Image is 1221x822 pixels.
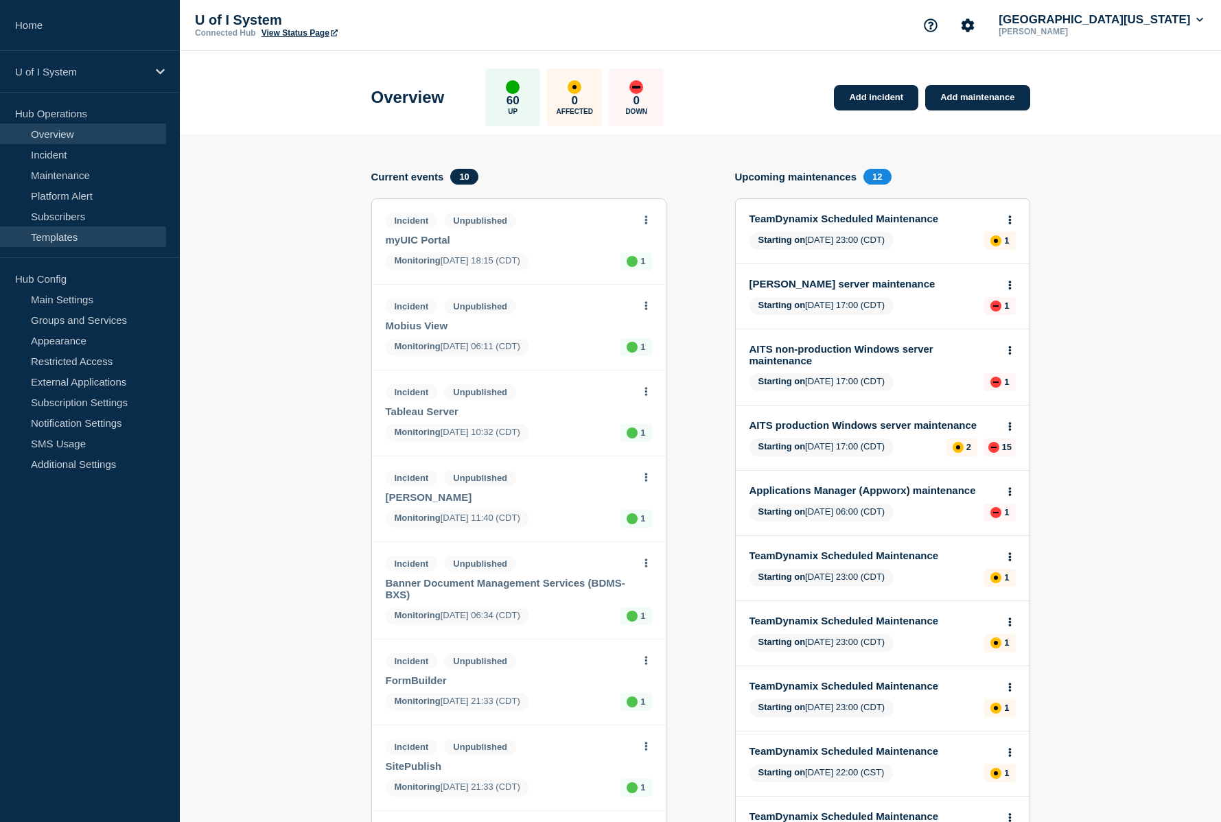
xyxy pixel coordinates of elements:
[444,556,516,572] span: Unpublished
[749,764,894,782] span: [DATE] 22:00 (CST)
[386,298,438,314] span: Incident
[627,513,638,524] div: up
[386,739,438,755] span: Incident
[749,278,997,290] a: [PERSON_NAME] server maintenance
[371,88,445,107] h1: Overview
[749,213,997,224] a: TeamDynamix Scheduled Maintenance
[749,615,997,626] a: TeamDynamix Scheduled Maintenance
[1004,377,1009,387] p: 1
[386,253,529,270] span: [DATE] 18:15 (CDT)
[395,513,441,523] span: Monitoring
[395,255,441,266] span: Monitoring
[1002,442,1012,452] p: 15
[395,341,441,351] span: Monitoring
[990,637,1001,648] div: affected
[1004,235,1009,246] p: 1
[749,343,997,366] a: AITS non-production Windows server maintenance
[749,745,997,757] a: TeamDynamix Scheduled Maintenance
[640,782,645,792] p: 1
[568,80,581,94] div: affected
[749,569,894,587] span: [DATE] 23:00 (CDT)
[640,513,645,524] p: 1
[758,637,806,647] span: Starting on
[627,342,638,353] div: up
[625,108,647,115] p: Down
[749,680,997,692] a: TeamDynamix Scheduled Maintenance
[640,342,645,352] p: 1
[863,169,891,185] span: 12
[386,406,633,417] a: Tableau Server
[749,504,894,521] span: [DATE] 06:00 (CDT)
[1004,507,1009,517] p: 1
[506,80,520,94] div: up
[444,653,516,669] span: Unpublished
[925,85,1030,110] a: Add maintenance
[990,703,1001,714] div: affected
[371,171,444,183] h4: Current events
[990,301,1001,312] div: down
[444,384,516,400] span: Unpublished
[749,699,894,717] span: [DATE] 23:00 (CDT)
[386,491,633,503] a: [PERSON_NAME]
[386,320,633,331] a: Mobius View
[627,427,638,438] div: up
[996,13,1206,27] button: [GEOGRAPHIC_DATA][US_STATE]
[758,300,806,310] span: Starting on
[386,693,529,711] span: [DATE] 21:33 (CDT)
[627,782,638,793] div: up
[386,760,633,772] a: SitePublish
[386,424,529,442] span: [DATE] 10:32 (CDT)
[386,653,438,669] span: Incident
[572,94,578,108] p: 0
[758,441,806,451] span: Starting on
[195,12,469,28] p: U of I System
[633,94,640,108] p: 0
[444,298,516,314] span: Unpublished
[1004,703,1009,713] p: 1
[990,572,1001,583] div: affected
[749,232,894,250] span: [DATE] 23:00 (CDT)
[758,702,806,712] span: Starting on
[386,213,438,228] span: Incident
[386,384,438,400] span: Incident
[640,256,645,266] p: 1
[749,297,894,315] span: [DATE] 17:00 (CDT)
[395,610,441,620] span: Monitoring
[386,556,438,572] span: Incident
[758,572,806,582] span: Starting on
[640,611,645,621] p: 1
[386,674,633,686] a: FormBuilder
[444,739,516,755] span: Unpublished
[990,235,1001,246] div: affected
[758,767,806,777] span: Starting on
[990,377,1001,388] div: down
[749,484,997,496] a: Applications Manager (Appworx) maintenance
[507,94,520,108] p: 60
[749,634,894,652] span: [DATE] 23:00 (CDT)
[627,696,638,707] div: up
[640,427,645,438] p: 1
[966,442,971,452] p: 2
[990,768,1001,779] div: affected
[1004,301,1009,311] p: 1
[953,442,964,453] div: affected
[395,427,441,437] span: Monitoring
[1004,768,1009,778] p: 1
[758,235,806,245] span: Starting on
[261,28,338,38] a: View Status Page
[629,80,643,94] div: down
[735,171,857,183] h4: Upcoming maintenances
[386,577,633,600] a: Banner Document Management Services (BDMS-BXS)
[15,66,147,78] p: U of I System
[990,507,1001,518] div: down
[386,779,529,797] span: [DATE] 21:33 (CDT)
[386,338,529,356] span: [DATE] 06:11 (CDT)
[996,27,1139,36] p: [PERSON_NAME]
[834,85,918,110] a: Add incident
[395,782,441,792] span: Monitoring
[749,550,997,561] a: TeamDynamix Scheduled Maintenance
[386,510,529,528] span: [DATE] 11:40 (CDT)
[1004,572,1009,583] p: 1
[557,108,593,115] p: Affected
[749,438,894,456] span: [DATE] 17:00 (CDT)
